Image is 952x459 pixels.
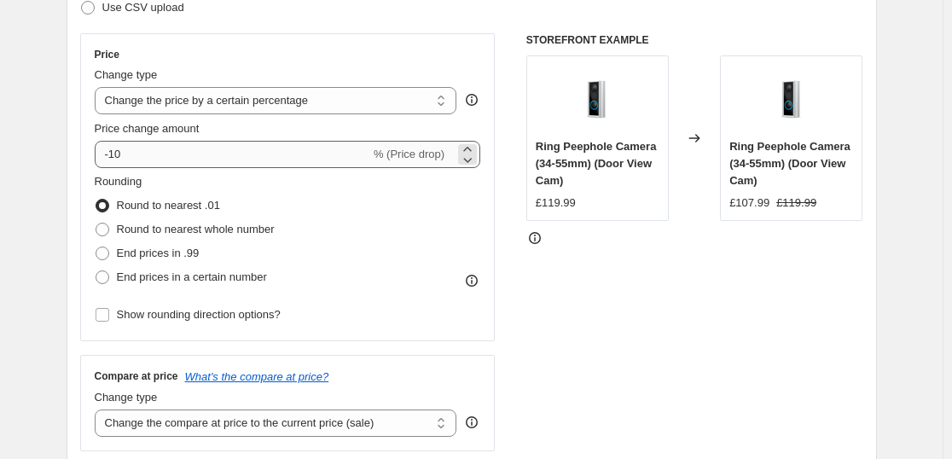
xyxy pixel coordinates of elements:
[776,195,816,212] strike: £119.99
[729,195,769,212] div: £107.99
[536,195,576,212] div: £119.99
[95,48,119,61] h3: Price
[758,65,826,133] img: DoorViewCam_80x.png
[463,414,480,431] div: help
[95,122,200,135] span: Price change amount
[563,65,631,133] img: DoorViewCam_80x.png
[536,140,657,187] span: Ring Peephole Camera (34-55mm) (Door View Cam)
[95,391,158,404] span: Change type
[185,370,329,383] button: What's the compare at price?
[374,148,444,160] span: % (Price drop)
[95,68,158,81] span: Change type
[526,33,863,47] h6: STOREFRONT EXAMPLE
[117,223,275,235] span: Round to nearest whole number
[95,369,178,383] h3: Compare at price
[117,199,220,212] span: Round to nearest .01
[117,270,267,283] span: End prices in a certain number
[463,91,480,108] div: help
[117,308,281,321] span: Show rounding direction options?
[95,175,142,188] span: Rounding
[117,247,200,259] span: End prices in .99
[102,1,184,14] span: Use CSV upload
[95,141,370,168] input: -15
[729,140,850,187] span: Ring Peephole Camera (34-55mm) (Door View Cam)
